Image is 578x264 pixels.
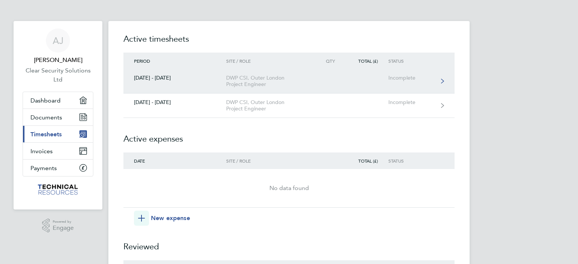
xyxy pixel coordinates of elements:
[123,158,226,163] div: Date
[23,126,93,142] a: Timesheets
[23,66,93,84] a: Clear Security Solutions Ltd
[134,58,150,64] span: Period
[123,226,455,260] h2: Reviewed
[226,58,312,63] div: Site / Role
[23,184,93,196] a: Go to home page
[30,114,62,121] span: Documents
[53,225,74,231] span: Engage
[388,58,435,63] div: Status
[123,184,455,193] div: No data found
[37,184,79,196] img: technicalresources-logo-retina.png
[30,131,62,138] span: Timesheets
[123,94,455,118] a: [DATE] - [DATE]DWP CSI, Outer London Project EngineerIncomplete
[312,58,345,63] div: Qty
[23,160,93,176] a: Payments
[30,148,53,155] span: Invoices
[123,33,455,53] h2: Active timesheets
[14,21,102,210] nav: Main navigation
[42,219,74,233] a: Powered byEngage
[226,158,312,163] div: Site / Role
[134,211,190,226] button: New expense
[345,158,388,163] div: Total (£)
[226,99,312,112] div: DWP CSI, Outer London Project Engineer
[123,118,455,152] h2: Active expenses
[23,92,93,109] a: Dashboard
[388,158,435,163] div: Status
[23,56,93,65] span: Alex Jack
[151,214,190,223] span: New expense
[53,219,74,225] span: Powered by
[388,99,435,106] div: Incomplete
[123,75,226,81] div: [DATE] - [DATE]
[53,36,64,45] span: AJ
[388,75,435,81] div: Incomplete
[226,75,312,87] div: DWP CSI, Outer London Project Engineer
[345,58,388,63] div: Total (£)
[23,29,93,65] a: AJ[PERSON_NAME]
[30,164,57,172] span: Payments
[123,99,226,106] div: [DATE] - [DATE]
[23,109,93,125] a: Documents
[30,97,61,104] span: Dashboard
[123,69,455,94] a: [DATE] - [DATE]DWP CSI, Outer London Project EngineerIncomplete
[23,143,93,159] a: Invoices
